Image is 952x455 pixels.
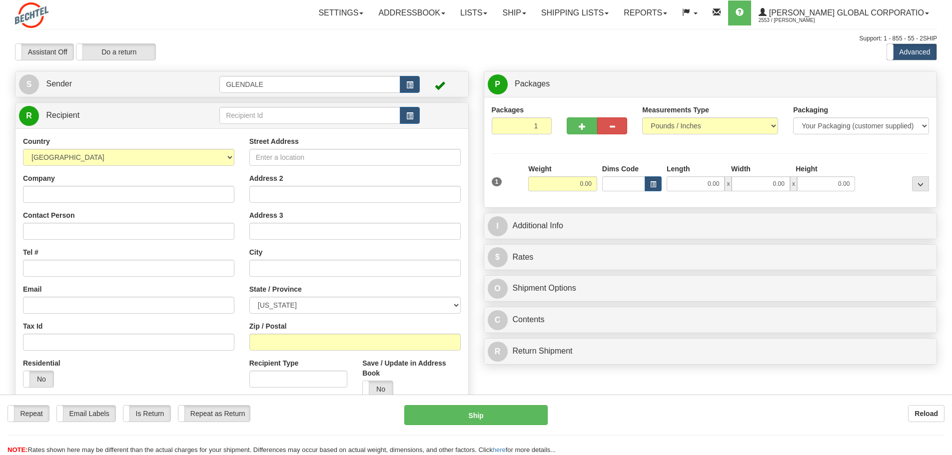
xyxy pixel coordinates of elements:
span: Recipient [46,111,79,119]
label: Packaging [793,105,828,115]
span: Sender [46,79,72,88]
input: Enter a location [249,149,461,166]
a: Settings [311,0,371,25]
label: Measurements Type [642,105,709,115]
a: Ship [495,0,533,25]
label: Length [667,164,690,174]
label: Save / Update in Address Book [362,358,460,378]
span: C [488,310,508,330]
a: S Sender [19,74,219,94]
label: Is Return [123,406,170,422]
a: here [493,446,506,454]
a: [PERSON_NAME] Global Corporatio 2553 / [PERSON_NAME] [751,0,937,25]
label: No [23,371,53,387]
a: Shipping lists [534,0,616,25]
label: Weight [528,164,551,174]
iframe: chat widget [929,176,951,278]
a: $Rates [488,247,934,268]
label: Residential [23,358,60,368]
a: P Packages [488,74,934,94]
label: Repeat [8,406,49,422]
label: Assistant Off [15,44,73,60]
label: Tax Id [23,321,42,331]
span: O [488,279,508,299]
a: OShipment Options [488,278,934,299]
label: Width [731,164,751,174]
a: RReturn Shipment [488,341,934,362]
label: Packages [492,105,524,115]
label: Zip / Postal [249,321,287,331]
label: Height [796,164,818,174]
button: Reload [908,405,945,422]
span: NOTE: [7,446,27,454]
img: logo2553.jpg [15,2,48,28]
span: 2553 / [PERSON_NAME] [759,15,834,25]
span: Packages [515,79,550,88]
label: Dims Code [602,164,639,174]
a: Reports [616,0,675,25]
a: IAdditional Info [488,216,934,236]
span: S [19,74,39,94]
span: x [790,176,797,191]
span: I [488,216,508,236]
a: R Recipient [19,105,197,126]
span: P [488,74,508,94]
label: Contact Person [23,210,74,220]
label: Repeat as Return [178,406,250,422]
label: Address 2 [249,173,283,183]
label: State / Province [249,284,302,294]
label: Address 3 [249,210,283,220]
span: R [488,342,508,362]
span: 1 [492,177,502,186]
span: [PERSON_NAME] Global Corporatio [767,8,924,17]
label: Recipient Type [249,358,299,368]
label: Email [23,284,41,294]
label: No [363,381,393,397]
label: Do a return [76,44,155,60]
b: Reload [915,410,938,418]
div: ... [912,176,929,191]
label: Company [23,173,55,183]
input: Recipient Id [219,107,400,124]
div: Support: 1 - 855 - 55 - 2SHIP [15,34,937,43]
label: Tel # [23,247,38,257]
button: Ship [404,405,548,425]
label: Email Labels [57,406,115,422]
input: Sender Id [219,76,400,93]
span: x [725,176,732,191]
a: CContents [488,310,934,330]
span: $ [488,247,508,267]
label: Country [23,136,50,146]
label: City [249,247,262,257]
span: R [19,106,39,126]
label: Street Address [249,136,299,146]
a: Lists [453,0,495,25]
a: Addressbook [371,0,453,25]
label: Advanced [887,44,937,60]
